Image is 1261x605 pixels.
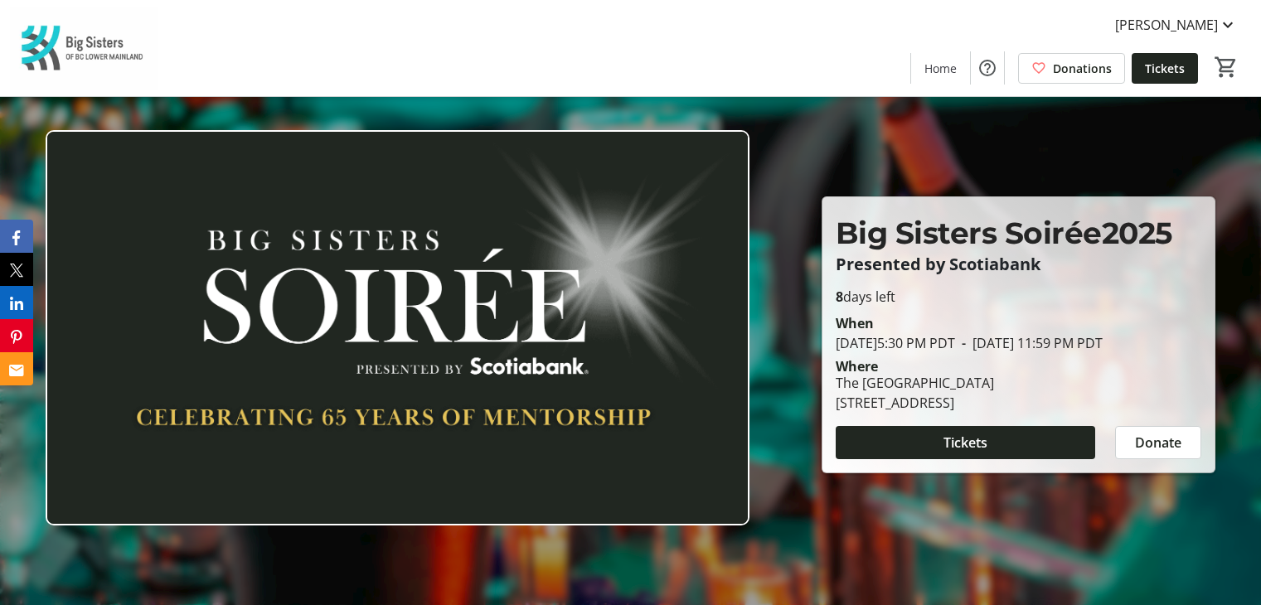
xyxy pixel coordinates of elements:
[1053,60,1112,77] span: Donations
[955,334,1103,352] span: [DATE] 11:59 PM PDT
[836,373,994,393] div: The [GEOGRAPHIC_DATA]
[1115,426,1201,459] button: Donate
[943,433,987,453] span: Tickets
[836,334,955,352] span: [DATE] 5:30 PM PDT
[1102,215,1172,251] span: 2025
[836,360,878,373] div: Where
[1132,53,1198,84] a: Tickets
[1018,53,1125,84] a: Donations
[955,334,972,352] span: -
[836,287,1201,307] p: days left
[924,60,957,77] span: Home
[836,426,1095,459] button: Tickets
[1102,12,1251,38] button: [PERSON_NAME]
[836,211,1201,255] p: Big Sisters Soirée
[836,313,874,333] div: When
[836,288,843,306] span: 8
[1145,60,1185,77] span: Tickets
[911,53,970,84] a: Home
[1211,52,1241,82] button: Cart
[971,51,1004,85] button: Help
[836,393,994,413] div: [STREET_ADDRESS]
[46,130,749,526] img: Campaign CTA Media Photo
[1135,433,1181,453] span: Donate
[836,255,1201,273] p: Presented by Scotiabank
[10,7,158,90] img: Big Sisters of BC Lower Mainland's Logo
[1115,15,1218,35] span: [PERSON_NAME]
